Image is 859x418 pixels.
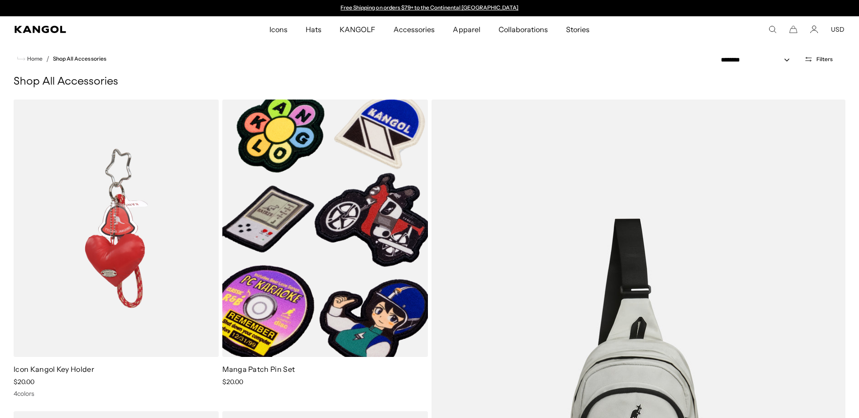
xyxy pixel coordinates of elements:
a: KANGOLF [331,16,384,43]
a: Apparel [444,16,489,43]
img: Icon Kangol Key Holder [14,100,219,357]
a: Shop All Accessories [53,56,106,62]
a: Account [810,25,818,33]
li: / [43,53,49,64]
span: $20.00 [14,378,34,386]
a: Icons [260,16,297,43]
summary: Search here [768,25,777,33]
a: Kangol [14,26,178,33]
select: Sort by: Featured [717,55,799,65]
button: USD [831,25,845,33]
span: Stories [566,16,590,43]
span: Accessories [394,16,435,43]
a: Free Shipping on orders $79+ to the Continental [GEOGRAPHIC_DATA] [341,4,518,11]
span: Apparel [453,16,480,43]
span: Collaborations [499,16,548,43]
span: Filters [816,56,833,62]
a: Stories [557,16,599,43]
div: 1 of 2 [336,5,523,12]
div: Announcement [336,5,523,12]
a: Hats [297,16,331,43]
a: Accessories [384,16,444,43]
span: Icons [269,16,288,43]
span: Hats [306,16,322,43]
img: Manga Patch Pin Set [222,100,427,357]
button: Cart [789,25,797,33]
button: Open filters [799,55,838,63]
a: Icon Kangol Key Holder [14,365,94,374]
slideshow-component: Announcement bar [336,5,523,12]
h1: Shop All Accessories [14,75,845,89]
div: 4 colors [14,389,219,398]
a: Collaborations [489,16,557,43]
span: Home [25,56,43,62]
a: Home [17,55,43,63]
span: KANGOLF [340,16,375,43]
a: Manga Patch Pin Set [222,365,295,374]
span: $20.00 [222,378,243,386]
